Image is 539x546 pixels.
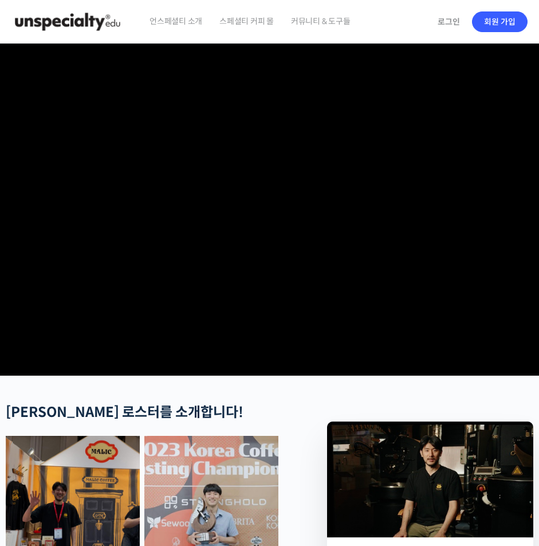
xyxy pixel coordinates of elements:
a: 로그인 [431,9,467,35]
a: 회원 가입 [472,11,528,32]
strong: [PERSON_NAME] 로스터를 소개합니다! [6,404,243,421]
